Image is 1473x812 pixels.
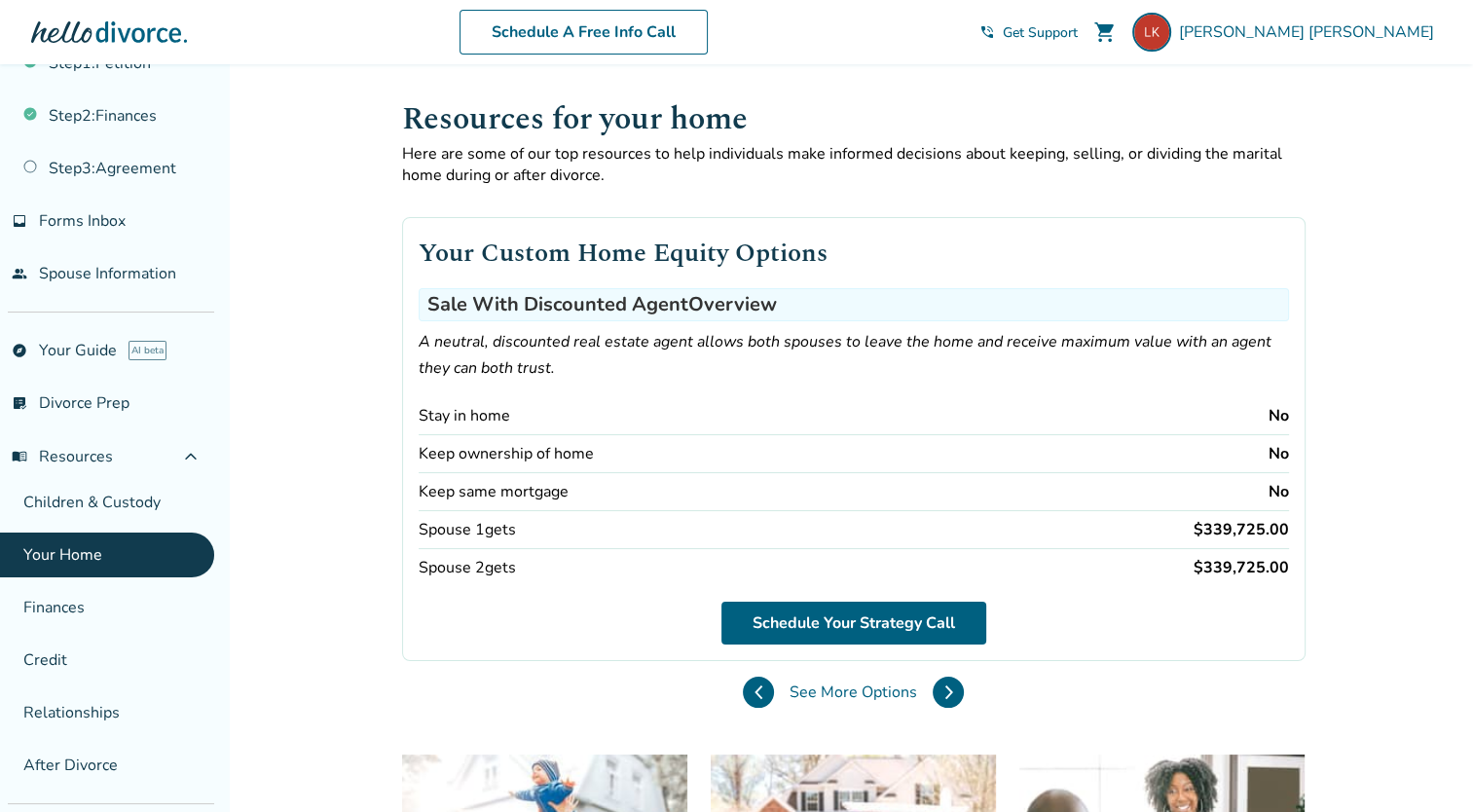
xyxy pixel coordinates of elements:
div: $339,725.00 [1194,557,1289,578]
a: phone_in_talkGet Support [979,23,1078,42]
a: Schedule A Free Info Call [460,10,708,55]
span: people [12,266,27,281]
a: Schedule Your Strategy Call [721,602,986,645]
p: A neutral, discounted real estate agent allows both spouses to leave the home and receive maximum... [419,329,1289,382]
span: Resources [12,446,113,467]
span: inbox [12,213,27,229]
span: shopping_cart [1093,20,1117,44]
div: No [1269,405,1289,426]
span: Forms Inbox [39,210,126,232]
span: Get Support [1003,23,1078,42]
div: Stay in home [419,405,510,426]
span: expand_less [179,445,203,468]
div: Keep same mortgage [419,481,569,502]
iframe: Chat Widget [1376,719,1473,812]
h1: Resources for your home [402,95,1306,143]
span: See More Options [790,682,917,703]
div: Keep ownership of home [419,443,594,464]
h3: Sale With Discounted Agent Overview [419,288,1289,321]
span: explore [12,343,27,358]
div: No [1269,443,1289,464]
div: No [1269,481,1289,502]
h2: Your Custom Home Equity Options [419,234,1289,273]
p: Here are some of our top resources to help individuals make informed decisions about keeping, sel... [402,143,1306,186]
div: Spouse 2 gets [419,557,516,578]
div: $339,725.00 [1194,519,1289,540]
span: AI beta [129,341,166,360]
span: menu_book [12,449,27,464]
span: phone_in_talk [979,24,995,40]
span: [PERSON_NAME] [PERSON_NAME] [1179,21,1442,43]
span: list_alt_check [12,395,27,411]
div: Spouse 1 gets [419,519,516,540]
img: lisakienlen@yahoo.com [1132,13,1171,52]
